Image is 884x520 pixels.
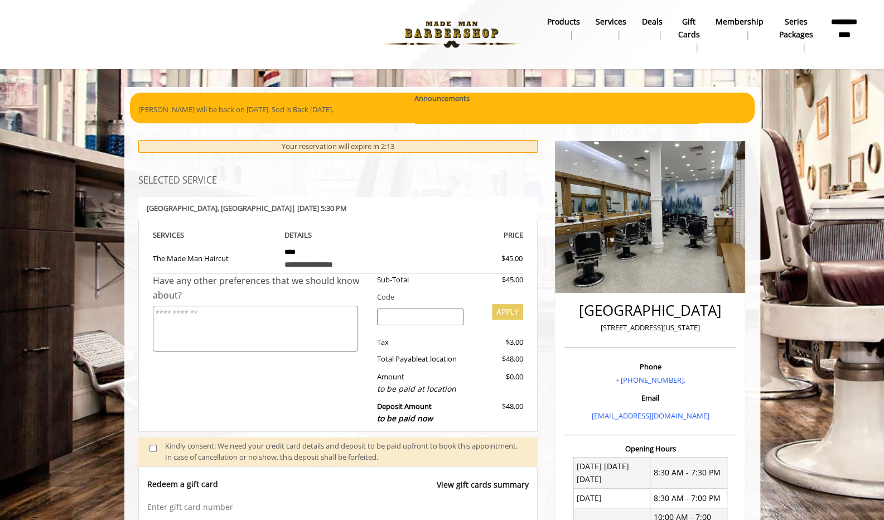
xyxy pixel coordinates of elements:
div: Amount [369,371,472,395]
td: 8:30 AM - 7:00 PM [650,489,727,508]
td: [DATE] [DATE] [DATE] [573,457,650,489]
b: Billing Address [8,8,60,18]
div: Your reservation will expire in 2:13 [138,140,538,153]
h3: Opening Hours [564,445,736,452]
div: $48.00 [472,353,523,365]
b: Announcements [414,93,470,104]
div: $45.00 [461,253,523,264]
td: The Made Man Haircut [153,241,277,274]
th: PRICE [400,229,524,242]
h3: SELECTED SERVICE [138,176,538,186]
th: SERVICE [153,229,277,242]
p: [PERSON_NAME] will be back on [DATE]. Sod is Back [DATE]. [138,104,746,115]
label: Country [8,227,40,237]
th: DETAILS [276,229,400,242]
td: [DATE] [573,489,650,508]
div: Kindly consent: We need your credit card details and deposit to be paid upfront to book this appo... [165,440,526,464]
b: Deposit Amount [377,401,433,423]
span: to be paid now [377,413,433,423]
a: DealsDeals [634,14,670,43]
div: $3.00 [472,336,523,348]
a: Productsproducts [539,14,587,43]
div: Have any other preferences that we should know about? [153,274,369,302]
h3: Phone [567,363,733,370]
button: Submit [342,267,377,284]
a: ServicesServices [587,14,634,43]
span: , [GEOGRAPHIC_DATA] [218,203,292,213]
b: Series packages [779,16,813,41]
span: at location [422,354,457,364]
span: S [180,230,184,240]
h3: Email [567,394,733,402]
select: States List [8,160,376,179]
b: gift cards [678,16,699,41]
label: Zip Code [8,187,42,197]
label: City [8,108,22,118]
div: to be paid at location [377,383,463,395]
img: Made Man Barbershop logo [375,4,528,65]
div: $0.00 [472,371,523,395]
label: State [8,148,25,157]
b: [GEOGRAPHIC_DATA] | [DATE] 5:30 PM [147,203,347,213]
td: 8:30 AM - 7:30 PM [650,457,727,489]
b: products [547,16,579,28]
b: Services [595,16,626,28]
p: [STREET_ADDRESS][US_STATE] [567,322,733,334]
a: Series packagesSeries packages [771,14,820,55]
b: Membership [715,16,763,28]
a: + [PHONE_NUMBER]. [615,375,685,385]
label: Address Line 2 [8,69,59,78]
h2: [GEOGRAPHIC_DATA] [567,302,733,319]
div: $45.00 [472,274,523,286]
div: Total Payable [369,353,472,365]
div: Sub-Total [369,274,472,286]
div: $48.00 [472,401,523,425]
b: Deals [641,16,662,28]
button: APPLY [492,304,523,320]
label: Address Line 1 [8,29,59,38]
a: MembershipMembership [707,14,771,43]
div: Tax [369,336,472,348]
a: Gift cardsgift cards [670,14,707,55]
p: Redeem a gift card [147,479,218,490]
a: [EMAIL_ADDRESS][DOMAIN_NAME] [591,411,709,421]
p: Enter gift card number [147,502,529,513]
div: Code [369,291,523,303]
a: View gift cards summary [437,479,529,502]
